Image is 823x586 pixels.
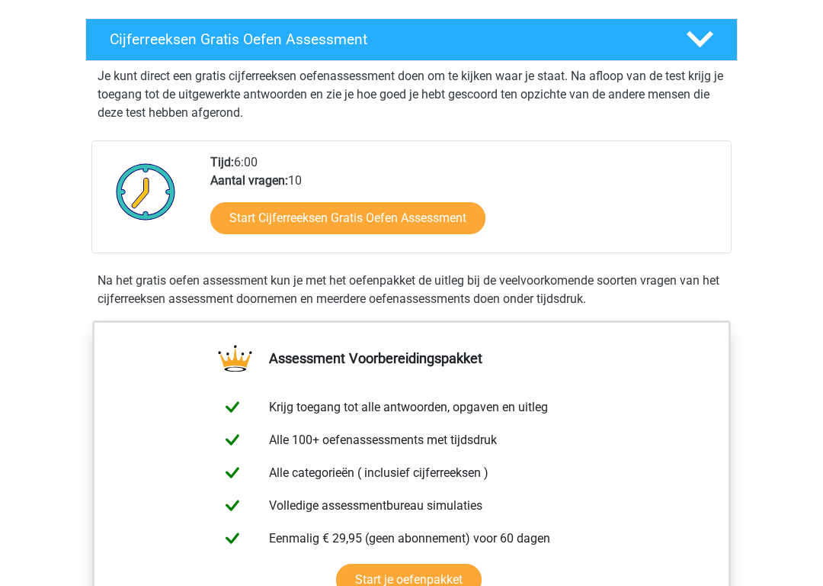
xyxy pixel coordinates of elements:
[107,153,184,230] img: Klok
[98,67,725,122] p: Je kunt direct een gratis cijferreeksen oefenassessment doen om te kijken waar je staat. Na afloo...
[79,18,744,61] a: Cijferreeksen Gratis Oefen Assessment
[210,202,485,234] a: Start Cijferreeksen Gratis Oefen Assessment
[110,31,661,48] h4: Cijferreeksen Gratis Oefen Assessment
[210,173,288,188] b: Aantal vragen:
[91,272,732,308] div: Na het gratis oefen assessment kun je met het oefenpakket de uitleg bij de veelvoorkomende soorte...
[210,155,234,169] b: Tijd:
[199,153,730,253] div: 6:00 10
